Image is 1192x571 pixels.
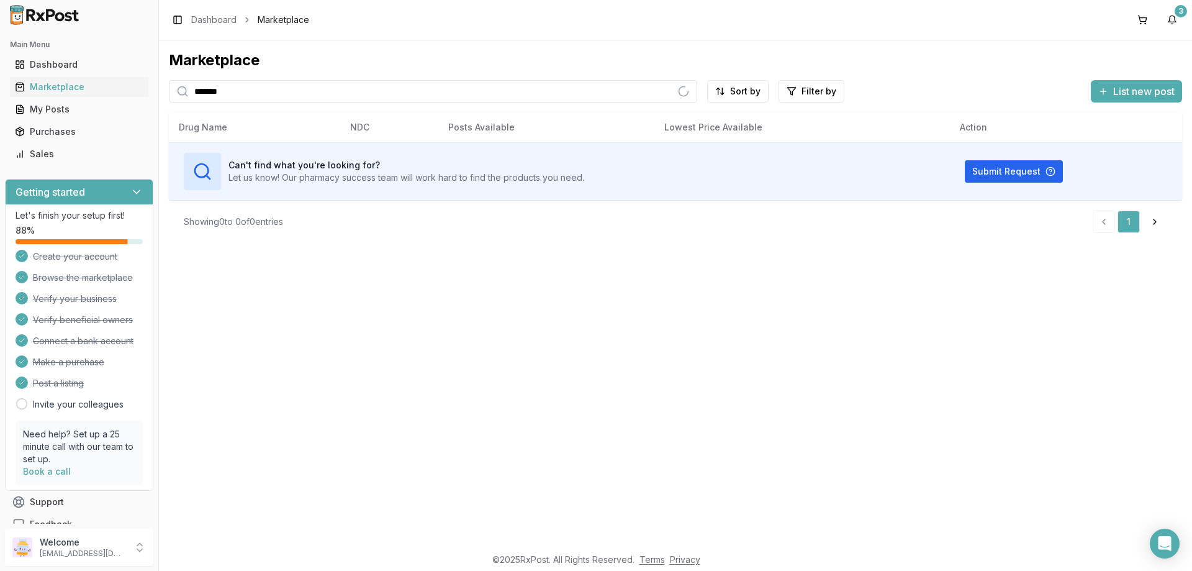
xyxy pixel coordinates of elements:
[5,491,153,513] button: Support
[10,53,148,76] a: Dashboard
[5,122,153,142] button: Purchases
[40,536,126,549] p: Welcome
[16,209,143,222] p: Let's finish your setup first!
[5,513,153,536] button: Feedback
[30,518,72,531] span: Feedback
[23,466,71,477] a: Book a call
[169,112,340,142] th: Drug Name
[5,144,153,164] button: Sales
[654,112,950,142] th: Lowest Price Available
[33,314,133,326] span: Verify beneficial owners
[5,5,84,25] img: RxPost Logo
[10,143,148,165] a: Sales
[1142,211,1167,233] a: Go to next page
[670,554,700,565] a: Privacy
[5,99,153,119] button: My Posts
[10,121,148,143] a: Purchases
[33,398,124,411] a: Invite your colleagues
[779,80,844,103] button: Filter by
[438,112,654,142] th: Posts Available
[191,14,237,26] a: Dashboard
[184,216,283,228] div: Showing 0 to 0 of 0 entries
[16,224,35,237] span: 88 %
[15,103,143,116] div: My Posts
[15,81,143,93] div: Marketplace
[1091,80,1182,103] button: List new post
[169,50,1182,70] div: Marketplace
[33,377,84,390] span: Post a listing
[10,40,148,50] h2: Main Menu
[5,55,153,75] button: Dashboard
[40,549,126,559] p: [EMAIL_ADDRESS][DOMAIN_NAME]
[1150,529,1180,559] div: Open Intercom Messenger
[730,85,761,98] span: Sort by
[950,112,1182,142] th: Action
[228,159,584,171] h3: Can't find what you're looking for?
[23,428,135,465] p: Need help? Set up a 25 minute call with our team to set up.
[1091,86,1182,99] a: List new post
[33,356,104,368] span: Make a purchase
[10,76,148,98] a: Marketplace
[5,77,153,97] button: Marketplace
[1117,211,1140,233] a: 1
[258,14,309,26] span: Marketplace
[801,85,836,98] span: Filter by
[228,171,584,184] p: Let us know! Our pharmacy success team will work hard to find the products you need.
[639,554,665,565] a: Terms
[1175,5,1187,17] div: 3
[15,58,143,71] div: Dashboard
[1162,10,1182,30] button: 3
[965,160,1063,183] button: Submit Request
[340,112,438,142] th: NDC
[10,98,148,121] a: My Posts
[191,14,309,26] nav: breadcrumb
[1093,211,1167,233] nav: pagination
[16,185,85,199] h3: Getting started
[33,250,117,263] span: Create your account
[15,126,143,138] div: Purchases
[33,272,133,284] span: Browse the marketplace
[15,148,143,160] div: Sales
[1113,84,1175,99] span: List new post
[707,80,769,103] button: Sort by
[33,335,133,347] span: Connect a bank account
[33,293,117,305] span: Verify your business
[12,537,32,557] img: User avatar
